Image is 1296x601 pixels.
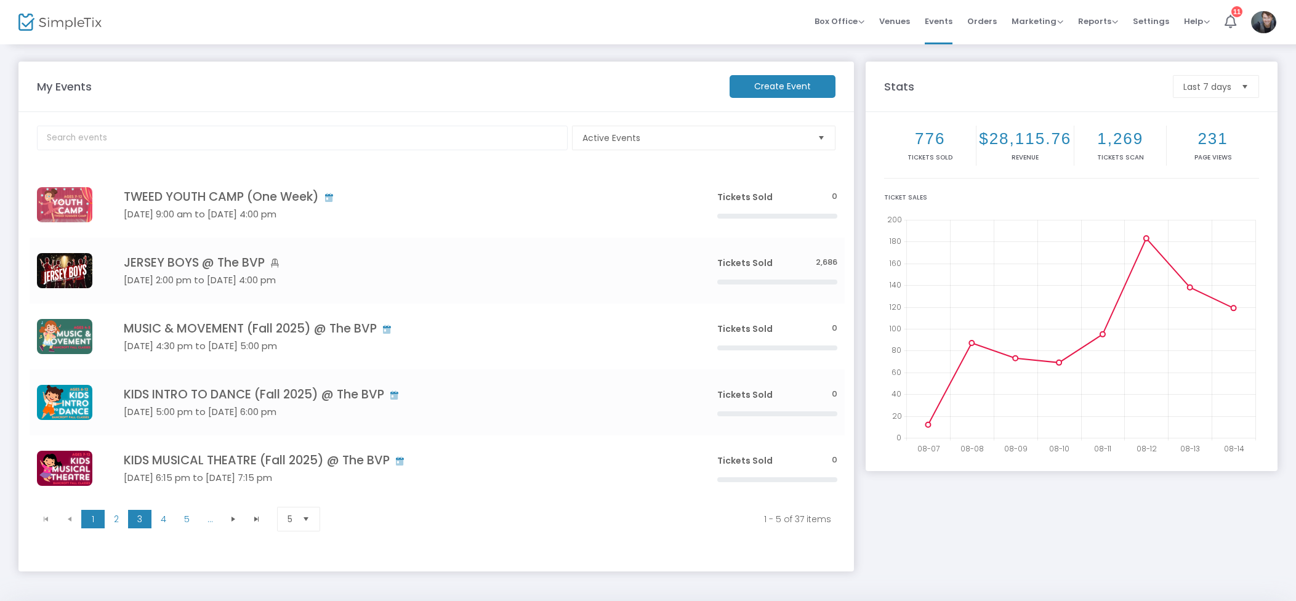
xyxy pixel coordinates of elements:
span: Tickets Sold [717,323,773,335]
text: 08-12 [1137,443,1157,454]
img: 63890698059024343919.png [37,451,92,486]
text: 08-10 [1049,443,1069,454]
p: Revenue [979,153,1071,162]
text: 80 [892,345,901,355]
span: Reports [1078,15,1118,27]
text: 160 [889,257,901,268]
span: Orders [967,6,997,37]
m-button: Create Event [730,75,835,98]
span: Go to the next page [222,510,245,528]
div: 11 [1231,6,1242,17]
span: Go to the next page [228,514,238,524]
span: Tickets Sold [717,454,773,467]
span: Marketing [1012,15,1063,27]
span: 2,686 [816,257,837,268]
span: 0 [832,323,837,334]
text: 08-08 [961,443,984,454]
span: Go to the last page [245,510,268,528]
span: Tickets Sold [717,389,773,401]
text: 60 [892,366,901,377]
span: 0 [832,191,837,203]
span: Page 4 [151,510,175,528]
h4: MUSIC & MOVEMENT (Fall 2025) @ The BVP [124,321,680,336]
h2: $28,115.76 [979,129,1071,148]
span: Box Office [815,15,864,27]
text: 08-14 [1224,443,1244,454]
p: Page Views [1169,153,1257,162]
img: 63890698826407377217.png [37,319,92,354]
h5: [DATE] 2:00 pm to [DATE] 4:00 pm [124,275,680,286]
p: Tickets sold [887,153,973,162]
div: Ticket Sales [884,193,1259,202]
h5: [DATE] 5:00 pm to [DATE] 6:00 pm [124,406,680,417]
h2: 1,269 [1077,129,1164,148]
span: Tickets Sold [717,191,773,203]
span: Page 1 [81,510,105,528]
span: Help [1184,15,1210,27]
span: Page 2 [105,510,128,528]
img: 6387205538855590882025SeasonGraphics-2.png [37,253,92,288]
text: 0 [896,432,901,443]
p: Tickets Scan [1077,153,1164,162]
h5: [DATE] 6:15 pm to [DATE] 7:15 pm [124,472,680,483]
text: 200 [887,214,902,225]
span: Page 5 [175,510,198,528]
text: 140 [889,280,901,290]
text: 08-11 [1094,443,1111,454]
text: 100 [889,323,901,334]
span: Active Events [582,132,808,144]
text: 08-07 [917,443,940,454]
span: 0 [832,454,837,466]
span: Settings [1133,6,1169,37]
m-panel-title: Stats [879,78,1167,95]
h2: 776 [887,129,973,148]
div: Data table [30,172,845,501]
span: 0 [832,389,837,400]
h4: TWEED YOUTH CAMP (One Week) [124,190,680,204]
button: Select [297,507,315,531]
h2: 231 [1169,129,1257,148]
button: Select [1236,76,1254,97]
span: Go to the last page [252,514,262,524]
span: Page 6 [198,510,222,528]
text: 40 [892,389,901,399]
span: Events [925,6,952,37]
img: 63875005041076159614.png [37,187,92,222]
input: Search events [37,126,568,150]
span: Tickets Sold [717,257,773,269]
h5: [DATE] 4:30 pm to [DATE] 5:00 pm [124,341,680,352]
text: 20 [892,410,902,421]
kendo-pager-info: 1 - 5 of 37 items [342,513,831,525]
span: Page 3 [128,510,151,528]
h5: [DATE] 9:00 am to [DATE] 4:00 pm [124,209,680,220]
h4: KIDS MUSICAL THEATRE (Fall 2025) @ The BVP [124,453,680,467]
text: 120 [889,301,901,312]
text: 08-13 [1180,443,1200,454]
text: 08-09 [1005,443,1028,454]
button: Select [813,126,830,150]
img: 63890698552596428618.png [37,385,92,420]
text: 180 [889,236,901,246]
h4: KIDS INTRO TO DANCE (Fall 2025) @ The BVP [124,387,680,401]
m-panel-title: My Events [31,78,723,95]
span: Last 7 days [1183,81,1231,93]
span: Venues [879,6,910,37]
h4: JERSEY BOYS @ The BVP [124,256,680,270]
span: 5 [288,513,292,525]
